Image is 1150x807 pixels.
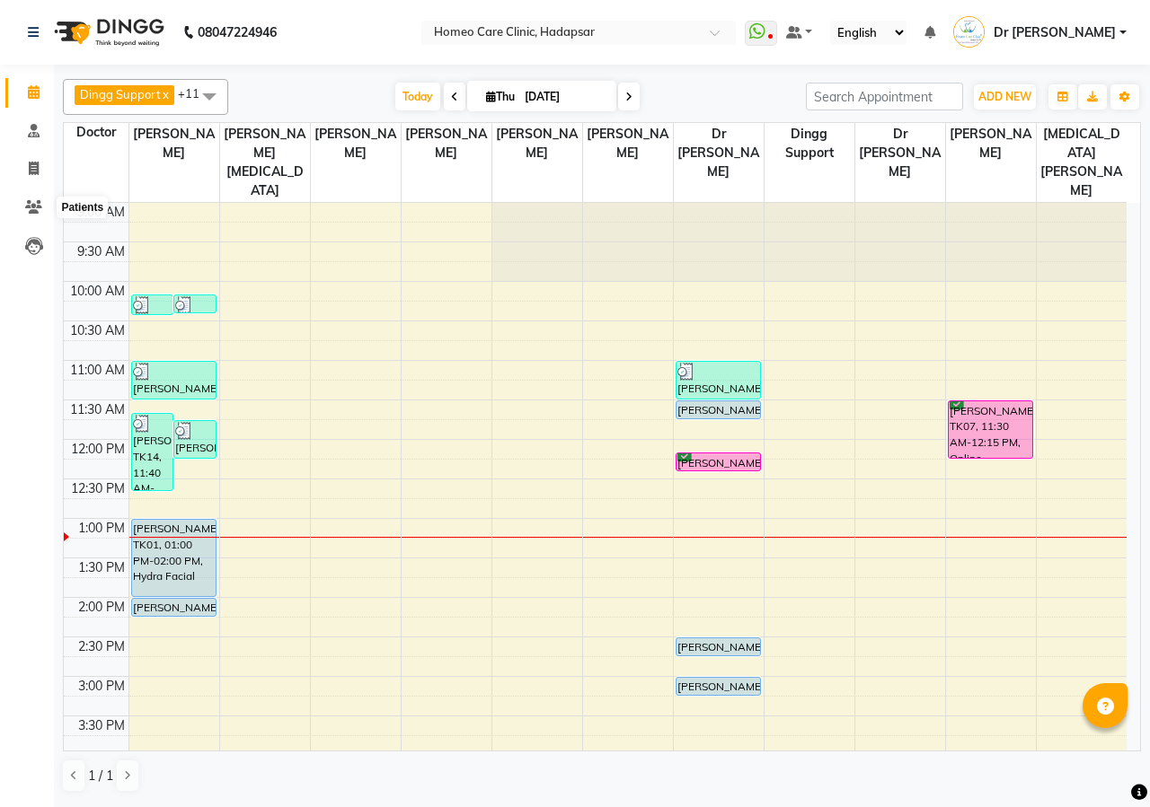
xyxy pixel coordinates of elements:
div: [PERSON_NAME], TK10, 10:10 AM-10:26 AM, Medicine,Courier Charges in City [132,295,173,314]
div: [PERSON_NAME], TK04, 03:00 PM-03:15 PM, Medicine [677,678,761,695]
div: [PERSON_NAME], TK15, 11:45 AM-12:15 PM, In Person - Follow Up,Medicine [174,421,216,458]
div: 3:30 PM [75,716,128,735]
span: Thu [482,90,519,103]
div: 2:30 PM [75,637,128,656]
button: ADD NEW [974,84,1036,110]
div: [PERSON_NAME], TK03, 11:30 AM-11:45 AM, In Person - Follow Up [677,401,761,418]
img: Dr Pooja Doshi [953,16,985,48]
span: Dr [PERSON_NAME] [855,123,945,183]
span: [PERSON_NAME] [129,123,219,164]
div: 11:30 AM [66,400,128,419]
div: 3:00 PM [75,677,128,696]
div: [PERSON_NAME], TK09, 10:10 AM-10:25 AM, Medicine [174,295,216,312]
div: 11:00 AM [66,361,128,380]
span: [PERSON_NAME][MEDICAL_DATA] [220,123,310,202]
div: [PERSON_NAME], TK17, 12:10 PM-12:25 PM, In Person - Follow Up [677,453,761,470]
div: 12:30 PM [67,479,128,498]
div: [PERSON_NAME], TK07, 11:30 AM-12:15 PM, Online - Consultation [949,401,1033,458]
span: +11 [178,86,213,101]
div: 1:00 PM [75,519,128,538]
span: [PERSON_NAME] [583,123,673,164]
span: Dr [PERSON_NAME] [674,123,764,183]
div: 10:00 AM [66,282,128,301]
div: 9:30 AM [74,242,128,261]
span: [MEDICAL_DATA][PERSON_NAME] [1037,123,1128,202]
input: 2025-09-04 [519,83,609,110]
div: [PERSON_NAME], TK11, 11:00 AM-11:30 AM, In Person - Follow Up,Medicine [677,362,761,399]
div: [PERSON_NAME], TK01, 01:00 PM-02:00 PM, Hydra Facial [132,520,217,596]
div: 1:30 PM [75,558,128,577]
span: Dr [PERSON_NAME] [994,23,1116,42]
div: 12:00 PM [67,440,128,459]
span: Today [395,83,440,110]
span: [PERSON_NAME] [946,123,1036,164]
div: 2:00 PM [75,598,128,617]
span: 1 / 1 [88,767,113,785]
div: [PERSON_NAME], TK05, 02:30 PM-02:45 PM, In Person - Follow Up [677,638,761,655]
span: Dingg Support [765,123,854,164]
div: [PERSON_NAME] MORE, TK02, 02:00 PM-02:15 PM, In Person - Follow Up [132,599,217,616]
div: 10:30 AM [66,321,128,340]
span: ADD NEW [978,90,1031,103]
span: [PERSON_NAME] [311,123,401,164]
b: 08047224946 [198,7,277,57]
div: Patients [57,197,108,218]
span: Dingg Support [80,87,161,101]
a: x [161,87,169,101]
input: Search Appointment [806,83,963,110]
span: [PERSON_NAME] [402,123,491,164]
span: [PERSON_NAME] [492,123,582,164]
img: logo [46,7,169,57]
div: Doctor [64,123,128,142]
div: [PERSON_NAME], TK16, 11:00 AM-11:30 AM, In Person - Follow Up,Medicine [132,362,217,399]
div: [PERSON_NAME], TK14, 11:40 AM-12:40 PM, In Person - Consultation,Medicine [132,414,173,490]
